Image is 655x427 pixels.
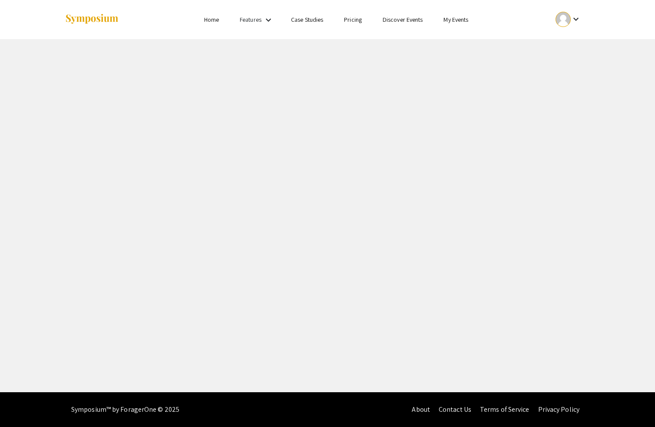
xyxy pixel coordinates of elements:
img: Symposium by ForagerOne [65,13,119,25]
a: About [412,405,430,414]
mat-icon: Expand Features list [263,15,274,25]
a: Pricing [344,16,362,23]
a: Discover Events [383,16,423,23]
a: Case Studies [291,16,323,23]
a: My Events [443,16,468,23]
a: Privacy Policy [538,405,579,414]
mat-icon: Expand account dropdown [571,14,581,24]
a: Home [204,16,219,23]
a: Terms of Service [480,405,529,414]
iframe: Chat [618,388,648,420]
button: Expand account dropdown [546,10,590,29]
a: Contact Us [439,405,471,414]
div: Symposium™ by ForagerOne © 2025 [71,392,179,427]
a: Features [240,16,261,23]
